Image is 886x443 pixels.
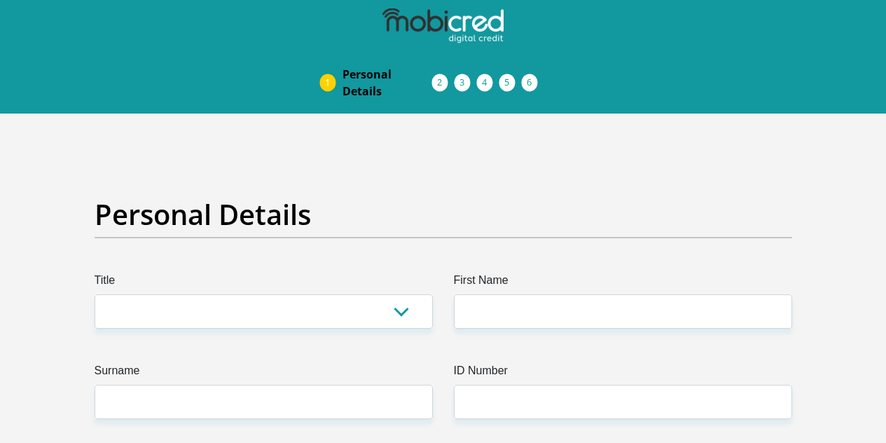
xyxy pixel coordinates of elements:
a: PersonalDetails [331,60,443,105]
label: First Name [454,272,792,294]
label: ID Number [454,362,792,385]
input: ID Number [454,385,792,419]
input: First Name [454,294,792,329]
label: Title [95,272,433,294]
input: Surname [95,385,433,419]
img: mobicred logo [382,8,503,43]
label: Surname [95,362,433,385]
h2: Personal Details [95,198,792,231]
span: Personal Details [342,66,432,100]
